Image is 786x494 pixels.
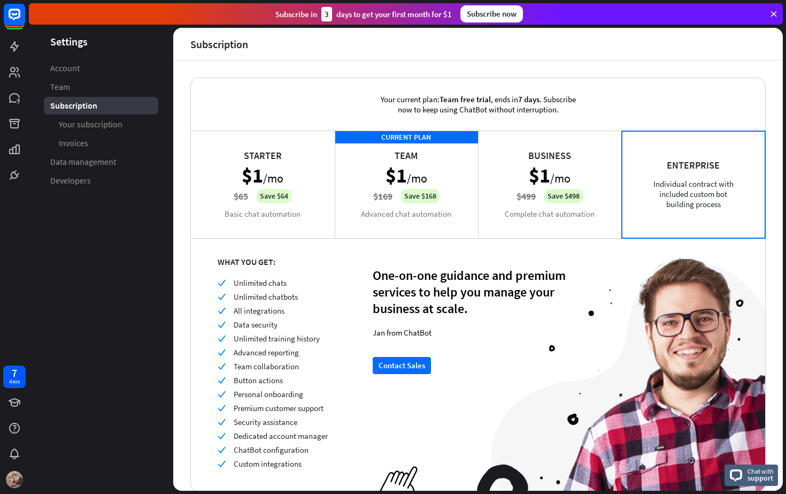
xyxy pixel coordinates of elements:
span: Team [50,81,70,93]
i: check [218,446,226,454]
header: Settings [29,34,173,49]
i: check [218,307,226,315]
span: Chat with [748,466,774,476]
span: Unlimited chats [234,278,287,288]
div: 7 [12,368,17,378]
a: 7 days [3,366,26,388]
span: Data security [234,320,278,330]
span: Developers [50,175,91,186]
span: Personal onboarding [234,389,303,399]
a: Invoices [44,134,158,152]
span: Premium customer support [234,403,323,413]
a: Developers [44,172,158,189]
span: support [748,473,774,483]
a: Team [44,78,158,96]
span: Team free trial [440,94,491,104]
span: Dedicated account manager [234,431,328,441]
a: Account [44,59,158,77]
span: Subscription [50,100,97,111]
span: Invoices [59,138,88,149]
i: check [218,390,226,398]
i: check [218,460,226,468]
i: check [218,321,226,329]
span: ChatBot configuration [234,445,309,455]
i: check [218,335,226,343]
button: Open LiveChat chat widget [9,4,41,36]
span: Button actions [234,375,283,385]
i: check [218,432,226,440]
i: check [218,404,226,412]
button: Contact Sales [373,357,431,374]
span: Your subscription [59,119,122,130]
span: Unlimited training history [234,333,320,344]
a: Data management [44,153,158,171]
i: check [218,348,226,356]
span: Unlimited chatbots [234,292,298,302]
a: Your subscription [44,116,158,133]
span: Account [50,63,80,74]
span: Team collaboration [234,361,299,371]
div: Subscribe in days to get your first month for $1 [275,7,452,21]
span: Advanced reporting [234,347,299,358]
i: check [218,362,226,370]
div: 3 [321,7,332,21]
div: Jan from ChatBot [373,328,571,338]
i: check [218,418,226,426]
span: 7 days [518,94,540,104]
div: Subscription [190,38,248,50]
i: check [218,279,226,287]
div: Your current plan: , ends in . Subscribe now to keep using ChatBot without interruption. [363,78,593,131]
i: check [218,293,226,301]
span: Data management [50,156,116,168]
div: WHAT YOU GET: [218,256,373,267]
span: All integrations [234,306,284,316]
span: Security assistance [234,417,297,427]
span: Custom integrations [234,459,302,469]
div: days [9,378,20,385]
i: check [218,376,226,384]
div: One-on-one guidance and premium services to help you manage your business at scale. [373,267,571,317]
div: Subscribe now [460,5,523,22]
